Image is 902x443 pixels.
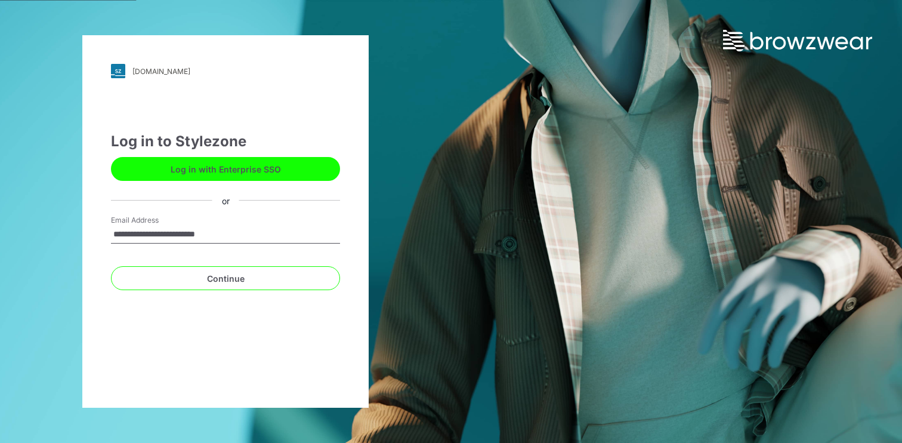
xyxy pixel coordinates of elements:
[111,266,340,290] button: Continue
[111,215,194,226] label: Email Address
[212,194,239,207] div: or
[111,64,340,78] a: [DOMAIN_NAME]
[111,131,340,152] div: Log in to Stylezone
[132,67,190,76] div: [DOMAIN_NAME]
[723,30,872,51] img: browzwear-logo.73288ffb.svg
[111,64,125,78] img: svg+xml;base64,PHN2ZyB3aWR0aD0iMjgiIGhlaWdodD0iMjgiIHZpZXdCb3g9IjAgMCAyOCAyOCIgZmlsbD0ibm9uZSIgeG...
[111,157,340,181] button: Log in with Enterprise SSO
